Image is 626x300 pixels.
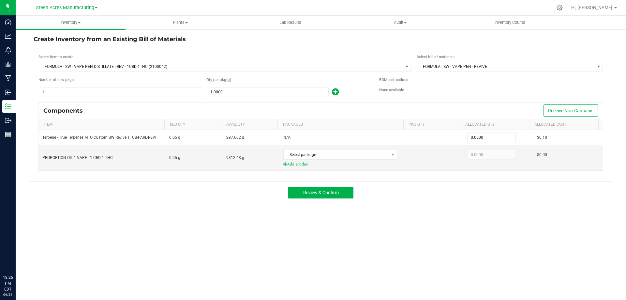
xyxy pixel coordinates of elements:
[226,77,232,83] span: (g)
[235,16,345,29] a: Lab Results
[486,20,534,25] span: Inventory Counts
[417,62,595,71] span: FORMULA - SW - VAPE PEN - REVIVE
[38,119,164,130] th: Item
[42,155,113,160] span: PROPORTION OIL 1 VAPE - 1 CBD:1 THC
[126,20,235,25] span: Plants
[42,135,156,140] span: Terpene - True Terpenes MTO Custom SW Revive TTCB-PARL-REVI
[3,292,13,297] p: 09/24
[455,16,565,29] a: Inventory Counts
[5,19,11,25] inline-svg: Dashboard
[221,119,278,130] th: Avail Qty
[529,119,598,130] th: Allocated Cost
[226,155,244,160] span: 9812.48 g
[329,91,339,96] span: Add new output
[43,107,88,114] div: Components
[5,131,11,138] inline-svg: Reports
[460,119,529,130] th: Allocated Qty
[5,61,11,68] inline-svg: Grow
[5,89,11,96] inline-svg: Inbound
[39,62,403,71] span: FORMULA - SW - VAPE PEN DISTILLATE - REV - 1CBD-1THC (2100042)
[288,187,353,198] button: Review & Confirm
[283,161,402,167] span: Add another
[346,20,455,25] span: Audit
[403,119,460,130] th: Pkg Qty
[126,16,235,29] a: Plants
[206,77,226,83] span: Quantity per package (g)
[5,103,11,110] inline-svg: Inventory
[379,87,404,92] span: None available
[5,33,11,39] inline-svg: Analytics
[571,5,614,10] span: Hi, [PERSON_NAME]!
[544,104,598,117] button: Receive Non-Cannabis
[34,35,608,44] h4: Create Inventory from an Existing Bill of Materials
[283,135,291,140] span: N/A
[5,117,11,124] inline-svg: Outbound
[169,155,180,160] span: 0.95 g
[303,190,339,195] span: Review & Confirm
[169,135,180,140] span: 0.05 g
[164,119,221,130] th: Req Qty
[271,20,310,25] span: Lab Results
[16,20,126,25] span: Inventory
[226,135,244,140] span: 297.602 g
[556,5,564,11] div: Manage settings
[379,77,408,82] span: BOM Instructions
[36,5,94,10] span: Green Acres Manufacturing
[3,275,13,292] p: 12:26 PM EDT
[537,152,547,157] span: $0.00
[16,16,126,29] a: Inventory
[7,248,26,267] iframe: Resource center
[38,77,74,83] span: Number of new packages to create
[277,119,403,130] th: Packages
[38,55,73,59] span: Select item to create
[5,47,11,54] inline-svg: Monitoring
[548,108,593,113] span: Receive Non-Cannabis
[5,75,11,82] inline-svg: Manufacturing
[284,150,389,159] span: Select package
[345,16,455,29] a: Audit
[537,135,547,140] span: $0.10
[417,55,455,59] span: Select bill of materials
